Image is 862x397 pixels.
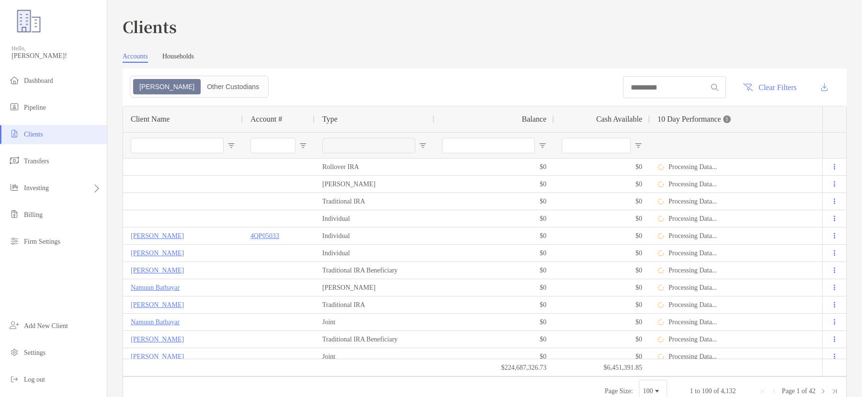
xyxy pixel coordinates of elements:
div: $0 [434,210,554,227]
span: Page [782,387,795,395]
img: input icon [711,84,718,91]
div: $0 [554,245,650,261]
div: 100 [643,387,653,395]
span: of [802,387,807,395]
div: $0 [554,210,650,227]
button: Open Filter Menu [539,142,546,149]
span: 1 [796,387,800,395]
div: $0 [554,159,650,175]
button: Open Filter Menu [299,142,307,149]
span: Firm Settings [24,238,60,245]
div: $0 [434,262,554,279]
div: Individual [315,210,434,227]
div: $6,451,391.85 [554,359,650,376]
p: Processing Data... [669,249,717,257]
a: [PERSON_NAME] [131,299,184,311]
div: $0 [434,314,554,330]
button: Clear Filters [736,77,804,98]
p: Processing Data... [669,352,717,361]
img: Processing Data icon [658,250,664,257]
p: Processing Data... [669,163,717,171]
span: Log out [24,376,45,383]
div: $0 [554,227,650,244]
div: $0 [554,262,650,279]
div: segmented control [130,76,269,98]
span: Type [322,115,338,124]
div: [PERSON_NAME] [315,279,434,296]
img: billing icon [9,208,20,220]
div: $0 [434,159,554,175]
div: $0 [434,296,554,313]
p: Processing Data... [669,335,717,343]
div: Traditional IRA Beneficiary [315,262,434,279]
a: [PERSON_NAME] [131,230,184,242]
span: Billing [24,211,43,218]
span: 4,132 [721,387,736,395]
img: Processing Data icon [658,319,664,326]
span: Account # [250,115,282,124]
button: Open Filter Menu [227,142,235,149]
div: First Page [759,387,767,395]
input: Balance Filter Input [442,138,535,153]
div: Page Size: [605,387,633,395]
a: 4QP05033 [250,230,279,242]
div: $0 [434,331,554,348]
div: Zoe [134,80,200,93]
img: pipeline icon [9,101,20,113]
img: dashboard icon [9,74,20,86]
h3: Clients [123,15,847,37]
div: $0 [554,331,650,348]
div: Previous Page [771,387,778,395]
img: Processing Data icon [658,198,664,205]
button: Open Filter Menu [635,142,642,149]
img: Processing Data icon [658,284,664,291]
span: 100 [702,387,712,395]
div: Joint [315,314,434,330]
span: Add New Client [24,322,68,329]
span: Settings [24,349,45,356]
div: $0 [434,176,554,193]
div: $0 [554,296,650,313]
p: [PERSON_NAME] [131,351,184,363]
input: Cash Available Filter Input [562,138,631,153]
div: $224,687,326.73 [434,359,554,376]
img: Processing Data icon [658,267,664,274]
img: Processing Data icon [658,353,664,360]
img: add_new_client icon [9,319,20,331]
img: transfers icon [9,155,20,166]
a: Namuun Batbayar [131,282,180,294]
img: logout icon [9,373,20,385]
img: Processing Data icon [658,302,664,308]
img: investing icon [9,181,20,193]
p: Processing Data... [669,232,717,240]
span: Transfers [24,158,49,165]
div: Individual [315,227,434,244]
span: Cash Available [596,115,642,124]
span: to [695,387,700,395]
span: Balance [522,115,546,124]
div: Individual [315,245,434,261]
div: Traditional IRA [315,296,434,313]
a: [PERSON_NAME] [131,264,184,276]
div: $0 [554,348,650,365]
div: Traditional IRA Beneficiary [315,331,434,348]
div: [PERSON_NAME] [315,176,434,193]
img: clients icon [9,128,20,139]
a: [PERSON_NAME] [131,333,184,345]
a: Namuun Batbayar [131,316,180,328]
p: Processing Data... [669,284,717,292]
img: Processing Data icon [658,181,664,188]
p: [PERSON_NAME] [131,247,184,259]
img: Processing Data icon [658,336,664,343]
div: Next Page [819,387,827,395]
img: Processing Data icon [658,164,664,170]
input: Account # Filter Input [250,138,295,153]
div: $0 [434,193,554,210]
div: Other Custodians [202,80,264,93]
